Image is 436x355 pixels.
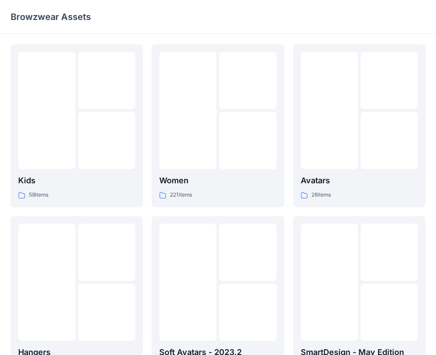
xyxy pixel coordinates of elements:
a: Kids59items [11,44,143,207]
p: Browzwear Assets [11,11,91,23]
a: Avatars26items [293,44,425,207]
p: Kids [18,174,135,187]
a: Women221items [152,44,284,207]
p: Avatars [301,174,418,187]
p: Women [159,174,276,187]
p: 26 items [311,190,331,200]
p: 221 items [170,190,192,200]
p: 59 items [29,190,48,200]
